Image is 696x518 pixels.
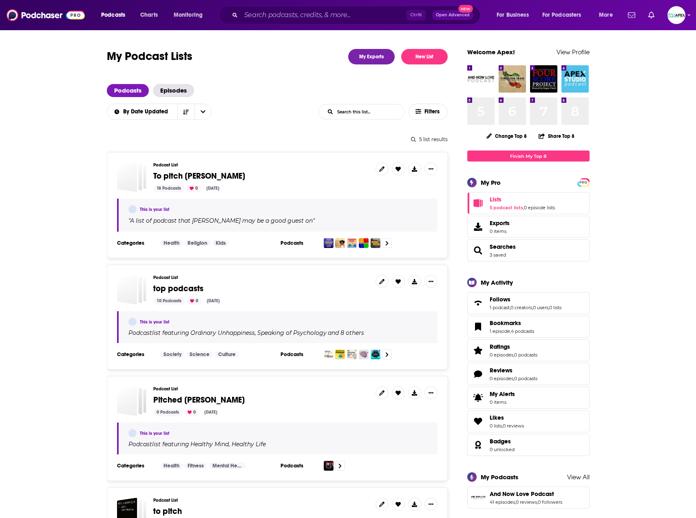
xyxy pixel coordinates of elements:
[107,84,149,97] span: Podcasts
[516,499,537,505] a: 0 reviews
[667,6,685,24] button: Show profile menu
[537,499,538,505] span: ,
[212,240,229,246] a: Kids
[184,240,210,246] a: Religion
[241,9,407,22] input: Search podcasts, credits, & more...
[490,447,515,452] a: 0 unlocked
[579,179,588,185] a: PRO
[257,330,327,336] h4: Speaking of Psychology
[160,240,183,246] a: Health
[424,109,441,115] span: Filters
[513,352,514,358] span: ,
[226,6,488,24] div: Search podcasts, credits, & more...
[467,239,590,261] span: Searches
[153,185,184,192] div: 18 Podcasts
[189,441,266,447] a: Healthy Mind, Healthy Life
[490,390,515,398] span: My Alerts
[511,328,534,334] a: 4 podcasts
[201,409,221,416] div: [DATE]
[359,238,369,248] img: Shrink Rap Radio
[189,330,255,336] a: Ordinary Unhappiness
[490,352,513,358] a: 0 episodes
[153,171,245,181] span: To pitch [PERSON_NAME]
[467,487,590,509] span: And Now Love Podcast
[537,499,562,505] span: 0 followers
[117,351,154,358] h3: Categories
[117,162,147,192] a: To pitch Loren
[490,205,523,210] a: 5 podcast lists
[470,297,486,309] a: Follows
[153,498,369,503] h3: Podcast List
[490,414,524,421] a: Likes
[128,429,137,437] a: Apex Photo Studios
[424,162,437,175] button: Show More Button
[510,328,511,334] span: ,
[490,438,515,445] a: Badges
[117,275,147,305] a: top podcasts
[128,318,137,326] a: Apex Photo Studios
[467,151,590,162] a: Finish My Top 8
[667,6,685,24] span: Logged in as Apex
[174,9,203,21] span: Monitoring
[561,65,589,93] img: The Apex Studio Podcast
[491,9,539,22] button: open menu
[123,109,171,115] span: By Date Updated
[348,49,395,64] a: My Exports
[490,367,513,374] span: Reviews
[481,473,518,481] div: My Podcasts
[470,197,486,209] a: Lists
[281,351,317,358] h3: Podcasts
[160,351,185,358] a: Society
[490,252,506,258] a: 3 saved
[515,499,516,505] span: ,
[490,319,534,327] a: Bookmarks
[128,329,428,336] div: Podcast list featuring
[153,162,369,168] h3: Podcast List
[401,49,448,64] button: New List
[470,245,486,256] a: Searches
[153,506,182,516] span: to pitch
[203,297,223,305] div: [DATE]
[186,185,201,192] div: 0
[490,399,515,405] span: 0 items
[537,9,593,22] button: open menu
[424,275,437,288] button: Show More Button
[499,65,526,93] img: Timeline Iran
[140,319,169,325] a: This is your list
[530,65,557,93] img: The Fourscore Project
[490,328,510,334] a: 1 episode
[490,343,537,350] a: Ratings
[107,49,192,64] h1: My Podcast Lists
[153,275,369,280] h3: Podcast List
[490,196,555,203] a: Lists
[490,490,562,498] a: And Now Love Podcast
[324,461,334,471] img: Healthy Mind, Healthy Life
[328,329,364,336] p: and 8 others
[187,297,201,305] div: 0
[184,409,199,416] div: 0
[490,438,511,445] span: Badges
[256,330,327,336] a: Speaking of Psychology
[532,305,533,310] span: ,
[503,423,524,429] a: 0 reviews
[470,489,486,506] a: And Now Love Podcast
[497,9,529,21] span: For Business
[490,219,510,227] span: Exports
[481,279,513,286] div: My Activity
[409,104,448,120] button: Filters
[467,387,590,409] a: My Alerts
[432,10,473,20] button: Open AdvancedNew
[128,217,315,224] span: " "
[542,9,581,21] span: For Podcasters
[467,363,590,385] span: Reviews
[160,463,183,469] a: Health
[625,8,639,22] a: Show notifications dropdown
[128,205,137,213] a: Apex Photo Studios
[359,350,369,359] img: Psychology Unplugged
[490,305,510,310] a: 1 podcast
